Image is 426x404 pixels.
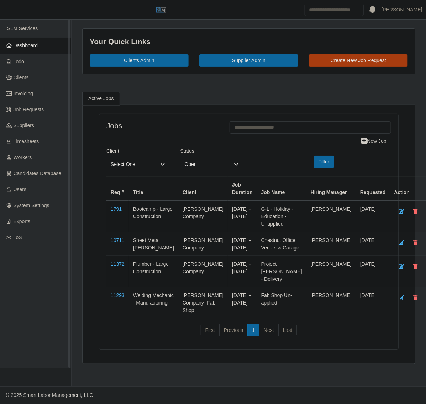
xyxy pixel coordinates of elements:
td: [DATE] - [DATE] [228,256,257,287]
td: [PERSON_NAME] [306,201,356,232]
td: [PERSON_NAME] Company [178,256,228,287]
td: [DATE] - [DATE] [228,201,257,232]
td: Chestnut Office, Venue, & Garage [257,232,306,256]
td: [PERSON_NAME] [306,256,356,287]
td: Project [PERSON_NAME] - Delivery [257,256,306,287]
span: Workers [14,155,32,160]
td: [DATE] [356,256,390,287]
a: 1 [247,324,259,337]
span: Todo [14,59,24,64]
span: Candidates Database [14,171,62,176]
a: Create New Job Request [309,54,408,67]
a: Clients Admin [90,54,189,67]
div: Your Quick Links [90,36,408,47]
button: Filter [314,156,334,168]
span: SLM Services [7,26,38,31]
label: Client: [106,147,121,155]
span: © 2025 Smart Labor Management, LLC [6,392,93,398]
td: Fab Shop Un-applied [257,287,306,318]
span: Exports [14,219,30,224]
span: Job Requests [14,107,44,112]
th: Client [178,177,228,201]
nav: pagination [106,324,391,343]
h4: Jobs [106,121,219,130]
span: Users [14,187,27,192]
td: [DATE] [356,287,390,318]
span: Select One [106,158,156,171]
td: Sheet Metal [PERSON_NAME] [129,232,178,256]
th: Req # [106,177,129,201]
span: Clients [14,75,29,80]
span: Open [180,158,230,171]
td: Plumber - Large Construction [129,256,178,287]
th: Job Name [257,177,306,201]
span: Invoicing [14,91,33,96]
span: System Settings [14,203,49,208]
a: 11372 [111,261,125,267]
td: [PERSON_NAME] [306,287,356,318]
a: 1791 [111,206,122,212]
td: [PERSON_NAME] Company [178,232,228,256]
th: Job Duration [228,177,257,201]
span: Dashboard [14,43,38,48]
th: Title [129,177,178,201]
input: Search [305,4,364,16]
th: Requested [356,177,390,201]
td: [DATE] - [DATE] [228,287,257,318]
td: [PERSON_NAME] Company [178,201,228,232]
td: [PERSON_NAME] [306,232,356,256]
td: Bootcamp - Large Construction [129,201,178,232]
a: New Job [357,135,391,147]
td: [DATE] - [DATE] [228,232,257,256]
th: Hiring Manager [306,177,356,201]
img: SLM Logo [156,5,167,15]
a: 11293 [111,292,125,298]
td: [DATE] [356,201,390,232]
td: G-L - Holiday - Education - Unapplied [257,201,306,232]
a: 10711 [111,237,125,243]
a: Active Jobs [82,92,120,106]
a: Supplier Admin [199,54,298,67]
td: [DATE] [356,232,390,256]
td: [PERSON_NAME] Company- Fab Shop [178,287,228,318]
span: Timesheets [14,139,39,144]
span: ToS [14,235,22,240]
label: Status: [180,147,196,155]
td: Welding Mechanic - Manufacturing [129,287,178,318]
a: [PERSON_NAME] [382,6,422,14]
span: Suppliers [14,123,34,128]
